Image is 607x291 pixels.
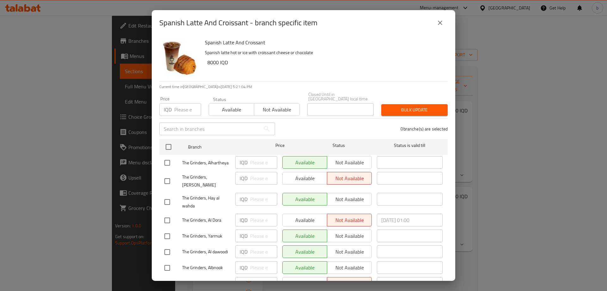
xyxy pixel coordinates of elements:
p: Current time in [GEOGRAPHIC_DATA] is [DATE] 5:21:04 PM [159,84,448,90]
h6: 8000 IQD [207,58,443,67]
span: The Grinders, Albnook [182,264,230,272]
span: Status is valid till [377,142,443,149]
button: Not available [254,103,299,116]
input: Please enter price [250,261,277,274]
span: Available [212,105,252,114]
p: 0 branche(s) are selected [401,126,448,132]
span: The Grinders, Al Dora [182,216,230,224]
p: IQD [240,280,248,287]
img: Spanish Latte And Croissant [159,38,200,79]
span: Bulk update [386,106,443,114]
p: IQD [240,159,248,166]
p: IQD [240,216,248,224]
input: Search in branches [159,123,261,135]
button: Bulk update [381,104,448,116]
input: Please enter price [174,103,201,116]
h6: Spanish Latte And Croissant [205,38,443,47]
p: IQD [240,195,248,203]
input: Please enter price [250,193,277,206]
h2: Spanish Latte And Croissant - branch specific item [159,18,317,28]
button: Available [209,103,254,116]
p: Spanish latte hot or ice with croissant cheese or chocolate [205,49,443,57]
p: IQD [240,174,248,182]
input: Please enter price [250,156,277,169]
p: IQD [240,264,248,271]
span: The Grinders, Yarmuk [182,232,230,240]
input: Please enter price [250,245,277,258]
span: Status [306,142,372,149]
p: IQD [240,232,248,240]
p: IQD [240,248,248,256]
span: The Grinders, Hay al wahda [182,194,230,210]
input: Please enter price [250,230,277,242]
span: Branch [188,143,254,151]
span: The Grinders, Al dawoodi [182,248,230,256]
input: Please enter price [250,214,277,226]
span: The Grinders, [PERSON_NAME] [182,173,230,189]
span: Not available [257,105,297,114]
span: The Grinders, Alhartheya [182,159,230,167]
input: Please enter price [250,172,277,185]
span: Price [259,142,301,149]
button: close [432,15,448,30]
input: Please enter price [250,277,277,290]
p: IQD [164,106,172,113]
span: The Grinders, Aljadria [182,280,230,288]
